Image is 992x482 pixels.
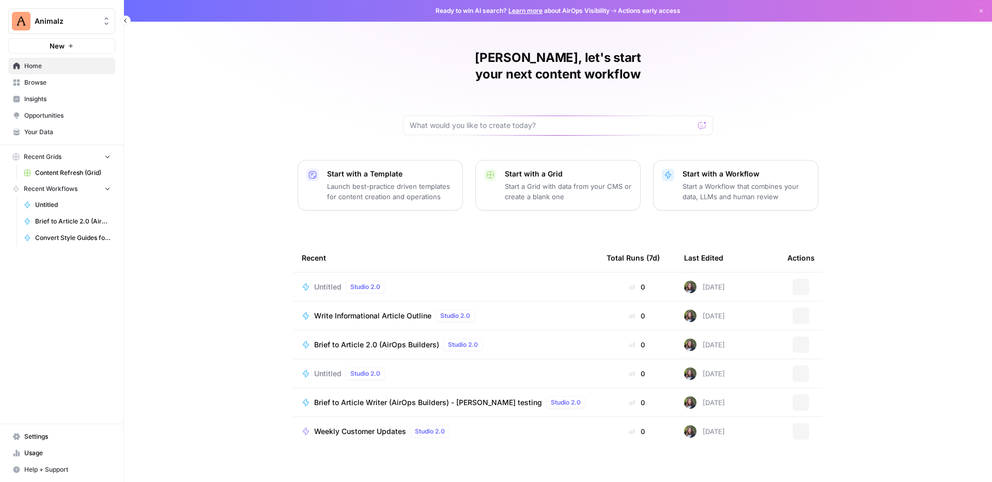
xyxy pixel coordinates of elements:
[35,168,111,178] span: Content Refresh (Grid)
[19,230,115,246] a: Convert Style Guides for LLMs
[8,91,115,107] a: Insights
[683,169,810,179] p: Start with a Workflow
[684,339,696,351] img: axfdhis7hqllw7znytczg3qeu3ls
[35,233,111,243] span: Convert Style Guides for LLMs
[35,16,97,26] span: Animalz
[302,244,590,272] div: Recent
[684,367,696,380] img: axfdhis7hqllw7znytczg3qeu3ls
[607,282,668,292] div: 0
[302,396,590,409] a: Brief to Article Writer (AirOps Builders) - [PERSON_NAME] testingStudio 2.0
[8,8,115,34] button: Workspace: Animalz
[415,427,445,436] span: Studio 2.0
[24,152,61,162] span: Recent Grids
[314,311,431,321] span: Write Informational Article Outline
[436,6,610,15] span: Ready to win AI search? about AirOps Visibility
[8,38,115,54] button: New
[684,281,696,293] img: axfdhis7hqllw7znytczg3qeu3ls
[19,165,115,181] a: Content Refresh (Grid)
[448,340,478,349] span: Studio 2.0
[607,311,668,321] div: 0
[302,310,590,322] a: Write Informational Article OutlineStudio 2.0
[8,74,115,91] a: Browse
[24,465,111,474] span: Help + Support
[410,120,694,131] input: What would you like to create today?
[684,310,725,322] div: [DATE]
[298,160,463,211] button: Start with a TemplateLaunch best-practice driven templates for content creation and operations
[24,127,111,137] span: Your Data
[24,78,111,87] span: Browse
[327,181,454,202] p: Launch best-practice driven templates for content creation and operations
[8,58,115,74] a: Home
[787,244,815,272] div: Actions
[24,94,111,104] span: Insights
[505,181,632,202] p: Start a Grid with data from your CMS or create a blank one
[440,311,470,320] span: Studio 2.0
[302,425,590,438] a: Weekly Customer UpdatesStudio 2.0
[653,160,818,211] button: Start with a WorkflowStart a Workflow that combines your data, LLMs and human review
[607,397,668,408] div: 0
[684,396,725,409] div: [DATE]
[314,282,342,292] span: Untitled
[607,426,668,437] div: 0
[8,445,115,461] a: Usage
[8,107,115,124] a: Opportunities
[508,7,542,14] a: Learn more
[314,340,439,350] span: Brief to Article 2.0 (AirOps Builders)
[35,200,111,210] span: Untitled
[618,6,680,15] span: Actions early access
[475,160,641,211] button: Start with a GridStart a Grid with data from your CMS or create a blank one
[19,213,115,230] a: Brief to Article 2.0 (AirOps Builders)
[24,432,111,441] span: Settings
[684,367,725,380] div: [DATE]
[684,310,696,322] img: axfdhis7hqllw7znytczg3qeu3ls
[505,169,632,179] p: Start with a Grid
[8,428,115,445] a: Settings
[684,425,725,438] div: [DATE]
[683,181,810,202] p: Start a Workflow that combines your data, LLMs and human review
[684,339,725,351] div: [DATE]
[684,425,696,438] img: axfdhis7hqllw7znytczg3qeu3ls
[24,61,111,71] span: Home
[350,282,380,292] span: Studio 2.0
[302,281,590,293] a: UntitledStudio 2.0
[314,397,542,408] span: Brief to Article Writer (AirOps Builders) - [PERSON_NAME] testing
[314,426,406,437] span: Weekly Customer Updates
[302,367,590,380] a: UntitledStudio 2.0
[24,184,78,194] span: Recent Workflows
[327,169,454,179] p: Start with a Template
[24,111,111,120] span: Opportunities
[403,50,713,83] h1: [PERSON_NAME], let's start your next content workflow
[350,369,380,378] span: Studio 2.0
[8,181,115,197] button: Recent Workflows
[24,448,111,458] span: Usage
[607,244,660,272] div: Total Runs (7d)
[35,217,111,226] span: Brief to Article 2.0 (AirOps Builders)
[607,340,668,350] div: 0
[684,244,723,272] div: Last Edited
[8,124,115,140] a: Your Data
[302,339,590,351] a: Brief to Article 2.0 (AirOps Builders)Studio 2.0
[551,398,581,407] span: Studio 2.0
[12,12,30,30] img: Animalz Logo
[50,41,65,51] span: New
[8,461,115,478] button: Help + Support
[19,197,115,213] a: Untitled
[8,149,115,165] button: Recent Grids
[684,396,696,409] img: axfdhis7hqllw7znytczg3qeu3ls
[314,368,342,379] span: Untitled
[684,281,725,293] div: [DATE]
[607,368,668,379] div: 0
